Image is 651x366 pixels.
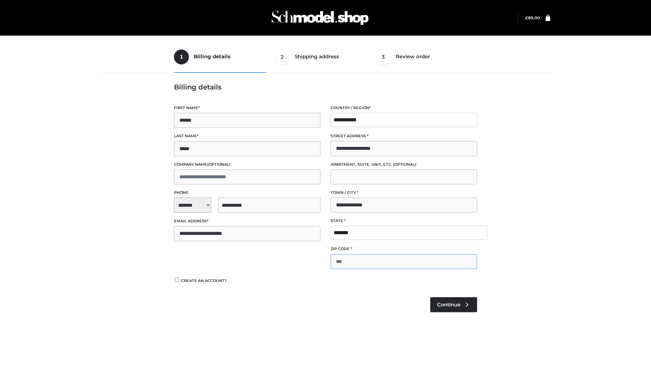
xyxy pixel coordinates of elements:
label: Phone [174,189,320,196]
a: Continue [430,297,477,312]
label: First name [174,105,320,111]
label: Company name [174,161,320,168]
span: Continue [437,302,460,308]
span: (optional) [207,162,231,167]
h3: Billing details [174,83,477,91]
span: £ [525,15,528,20]
input: Create an account? [174,278,180,282]
span: Create an account? [181,278,227,283]
label: Country / Region [331,105,477,111]
img: Schmodel Admin 964 [269,4,371,31]
label: Email address [174,218,320,224]
span: (optional) [393,162,416,167]
label: Last name [174,133,320,139]
label: State [331,218,477,224]
label: Town / City [331,189,477,196]
label: ZIP Code [331,246,477,252]
a: £89.00 [525,15,540,20]
bdi: 89.00 [525,15,540,20]
label: Apartment, suite, unit, etc. [331,161,477,168]
label: Street address [331,133,477,139]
